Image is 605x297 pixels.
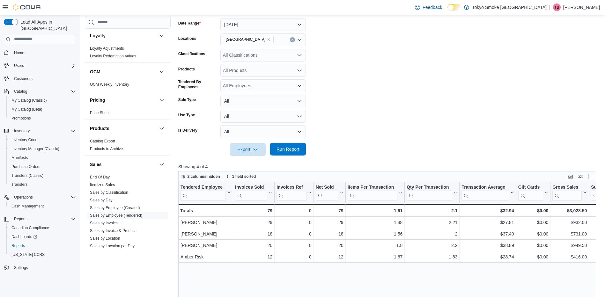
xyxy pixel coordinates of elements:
a: Manifests [9,154,30,162]
button: Settings [1,263,78,272]
div: Invoices Ref [277,184,306,200]
button: [US_STATE] CCRS [6,250,78,259]
span: [GEOGRAPHIC_DATA] [226,36,266,43]
span: Catalog Export [90,139,115,144]
button: Net Sold [315,184,343,200]
span: Sales by Invoice [90,221,118,226]
span: Sales by Invoice & Product [90,228,136,233]
p: Tokyo Smoke [GEOGRAPHIC_DATA] [472,4,547,11]
a: Sales by Location [90,236,120,241]
span: Manifests [9,154,76,162]
button: 2 columns hidden [179,173,223,180]
div: 1.56 [348,230,403,238]
div: Gift Card Sales [518,184,543,200]
a: Reports [9,242,27,250]
div: $0.00 [518,230,548,238]
label: Is Delivery [178,128,197,133]
a: Customers [11,75,35,83]
button: Operations [11,193,35,201]
div: $38.89 [461,242,514,249]
span: Inventory [14,128,30,134]
button: Tendered Employee [181,184,231,200]
div: 1.8 [348,242,403,249]
button: Enter fullscreen [587,173,594,180]
div: 1.83 [407,253,457,261]
div: 18 [235,230,272,238]
div: Transaction Average [461,184,509,190]
button: Pricing [158,96,166,104]
button: Open list of options [297,53,302,58]
div: $27.81 [461,219,514,226]
button: Customers [1,74,78,83]
div: Net Sold [315,184,338,190]
span: OCM Weekly Inventory [90,82,129,87]
a: Sales by Classification [90,190,128,195]
span: Dashboards [11,234,37,239]
div: 2.2 [407,242,457,249]
div: 29 [235,219,272,226]
label: Locations [178,36,196,41]
button: Catalog [11,88,30,95]
div: $0.00 [518,219,548,226]
h3: Loyalty [90,33,106,39]
span: Purchase Orders [9,163,76,170]
span: [US_STATE] CCRS [11,252,45,257]
div: Transaction Average [461,184,509,200]
span: Transfers (Classic) [11,173,43,178]
button: All [220,110,306,123]
button: Purchase Orders [6,162,78,171]
span: Feedback [423,4,442,11]
div: $0.00 [518,253,548,261]
p: Showing 4 of 4 [178,163,601,170]
button: Pricing [90,97,157,103]
button: Inventory Manager (Classic) [6,144,78,153]
span: Users [14,63,24,68]
a: Sales by Employee (Created) [90,206,140,210]
div: 0 [277,219,311,226]
div: Items Per Transaction [347,184,397,200]
a: Transfers (Classic) [9,172,46,179]
h3: Sales [90,161,102,168]
h3: OCM [90,69,100,75]
button: All [220,95,306,107]
a: My Catalog (Classic) [9,97,49,104]
button: OCM [90,69,157,75]
div: $0.00 [518,242,548,249]
span: Catalog [14,89,27,94]
div: Gross Sales [552,184,582,190]
div: 2 [407,230,457,238]
div: $28.74 [461,253,514,261]
span: Sales by Day [90,198,113,203]
button: Clear input [290,37,295,42]
span: Inventory Manager (Classic) [11,146,59,151]
div: Items Per Transaction [347,184,397,190]
div: 20 [316,242,343,249]
span: 1 field sorted [232,174,256,179]
a: Sales by Location per Day [90,244,135,248]
span: Transfers (Classic) [9,172,76,179]
span: Transfers [9,181,76,188]
a: Settings [11,264,30,272]
button: Sales [90,161,157,168]
input: Dark Mode [447,4,461,11]
button: OCM [158,68,166,76]
div: 0 [277,207,311,214]
a: Promotions [9,114,33,122]
span: Loyalty Adjustments [90,46,124,51]
label: Tendered By Employees [178,79,218,90]
div: 1.48 [348,219,403,226]
button: Users [11,62,26,69]
button: Transfers [6,180,78,189]
button: Promotions [6,114,78,123]
a: Dashboards [9,233,40,241]
div: Invoices Sold [235,184,267,200]
span: Settings [11,264,76,272]
span: Loyalty Redemption Values [90,54,136,59]
span: Manifests [11,155,28,160]
span: Load All Apps in [GEOGRAPHIC_DATA] [18,19,76,32]
button: Home [1,48,78,57]
a: My Catalog (Beta) [9,105,45,113]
